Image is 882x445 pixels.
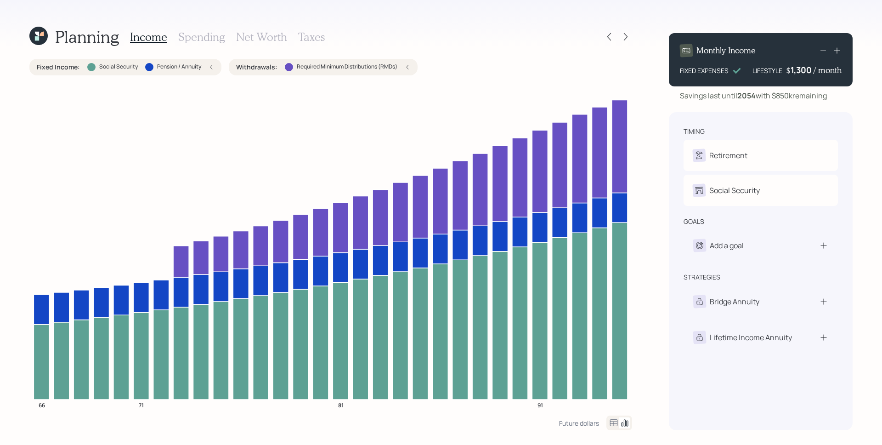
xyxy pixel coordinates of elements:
[99,63,138,71] label: Social Security
[814,65,842,75] h4: / month
[710,332,792,343] div: Lifetime Income Annuity
[130,30,167,44] h3: Income
[786,65,791,75] h4: $
[157,63,201,71] label: Pension / Annuity
[39,401,45,409] tspan: 66
[710,240,744,251] div: Add a goal
[680,90,827,101] div: Savings last until with $850k remaining
[709,185,760,196] div: Social Security
[297,63,397,71] label: Required Minimum Distributions (RMDs)
[537,401,543,409] tspan: 91
[791,64,814,75] div: 1,300
[709,150,747,161] div: Retirement
[178,30,225,44] h3: Spending
[710,296,759,307] div: Bridge Annuity
[559,419,599,428] div: Future dollars
[55,27,119,46] h1: Planning
[338,401,344,409] tspan: 81
[684,127,705,136] div: timing
[684,273,720,282] div: strategies
[139,401,144,409] tspan: 71
[37,63,80,72] label: Fixed Income :
[684,217,704,226] div: goals
[298,30,325,44] h3: Taxes
[680,66,729,75] div: FIXED EXPENSES
[236,63,277,72] label: Withdrawals :
[737,91,756,101] b: 2054
[236,30,287,44] h3: Net Worth
[696,46,756,56] h4: Monthly Income
[752,66,782,75] div: LIFESTYLE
